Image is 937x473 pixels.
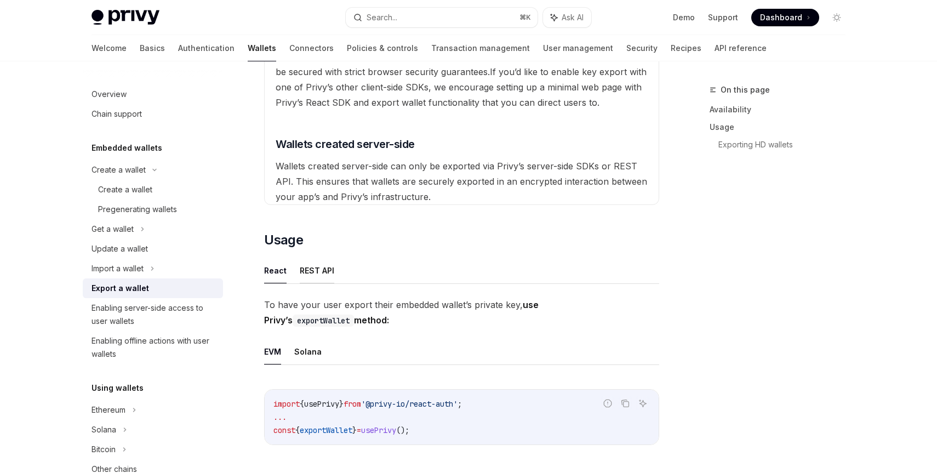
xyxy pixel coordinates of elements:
[92,35,127,61] a: Welcome
[98,183,152,196] div: Create a wallet
[92,403,125,417] div: Ethereum
[264,297,659,328] span: To have your user export their embedded wallet’s private key,
[92,282,149,295] div: Export a wallet
[83,180,223,200] a: Create a wallet
[92,107,142,121] div: Chain support
[273,412,287,422] span: ...
[92,262,144,275] div: Import a wallet
[760,12,802,23] span: Dashboard
[264,231,303,249] span: Usage
[276,161,647,202] span: Wallets created server-side can only be exported via Privy’s server-side SDKs or REST API. This e...
[636,396,650,411] button: Ask AI
[92,10,159,25] img: light logo
[83,104,223,124] a: Chain support
[601,396,615,411] button: Report incorrect code
[352,425,357,435] span: }
[562,12,584,23] span: Ask AI
[671,35,701,61] a: Recipes
[300,258,334,283] button: REST API
[828,9,845,26] button: Toggle dark mode
[92,223,134,236] div: Get a wallet
[92,423,116,436] div: Solana
[710,101,854,118] a: Availability
[92,443,116,456] div: Bitcoin
[396,425,409,435] span: ();
[543,35,613,61] a: User management
[92,88,127,101] div: Overview
[710,118,854,136] a: Usage
[519,13,531,22] span: ⌘ K
[431,35,530,61] a: Transaction management
[92,141,162,155] h5: Embedded wallets
[264,299,539,326] strong: use Privy’s method:
[361,399,458,409] span: '@privy-io/react-auth'
[178,35,235,61] a: Authentication
[300,399,304,409] span: {
[92,301,216,328] div: Enabling server-side access to user wallets
[289,35,334,61] a: Connectors
[458,399,462,409] span: ;
[293,315,354,327] code: exportWallet
[751,9,819,26] a: Dashboard
[715,35,767,61] a: API reference
[673,12,695,23] a: Demo
[361,425,396,435] span: usePrivy
[276,66,647,108] span: If you’d like to enable key export with one of Privy’s other client-side SDKs, we encourage setti...
[294,339,322,364] button: Solana
[92,163,146,176] div: Create a wallet
[339,399,344,409] span: }
[357,425,361,435] span: =
[708,12,738,23] a: Support
[92,242,148,255] div: Update a wallet
[347,35,418,61] a: Policies & controls
[83,298,223,331] a: Enabling server-side access to user wallets
[248,35,276,61] a: Wallets
[83,239,223,259] a: Update a wallet
[83,278,223,298] a: Export a wallet
[276,136,415,152] span: Wallets created server-side
[346,8,538,27] button: Search...⌘K
[273,425,295,435] span: const
[83,84,223,104] a: Overview
[300,425,352,435] span: exportWallet
[344,399,361,409] span: from
[543,8,591,27] button: Ask AI
[721,83,770,96] span: On this page
[273,399,300,409] span: import
[276,36,645,77] span: Due to the sensitive nature of key export, it is only available in web environments where the ope...
[626,35,658,61] a: Security
[92,381,144,395] h5: Using wallets
[264,258,287,283] button: React
[304,399,339,409] span: usePrivy
[83,200,223,219] a: Pregenerating wallets
[140,35,165,61] a: Basics
[83,331,223,364] a: Enabling offline actions with user wallets
[295,425,300,435] span: {
[367,11,397,24] div: Search...
[92,334,216,361] div: Enabling offline actions with user wallets
[718,136,854,153] a: Exporting HD wallets
[618,396,632,411] button: Copy the contents from the code block
[264,339,281,364] button: EVM
[98,203,177,216] div: Pregenerating wallets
